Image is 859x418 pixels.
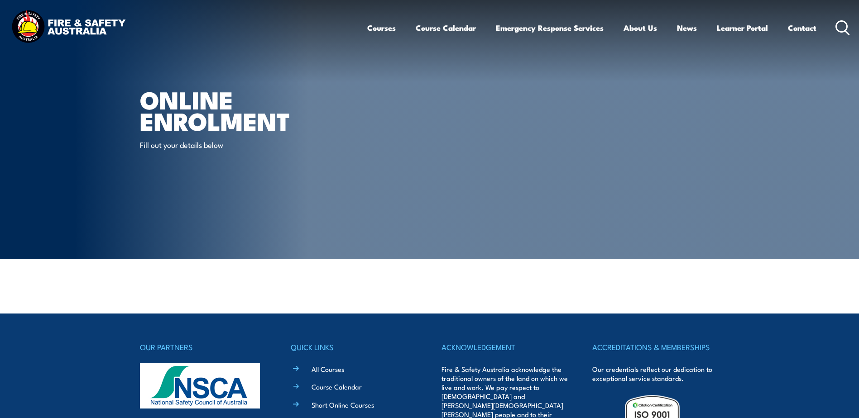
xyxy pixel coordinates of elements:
[677,16,697,40] a: News
[592,365,719,383] p: Our credentials reflect our dedication to exceptional service standards.
[788,16,816,40] a: Contact
[367,16,396,40] a: Courses
[140,363,260,408] img: nsca-logo-footer
[717,16,768,40] a: Learner Portal
[312,382,362,391] a: Course Calendar
[140,89,364,131] h1: Online Enrolment
[592,341,719,353] h4: ACCREDITATIONS & MEMBERSHIPS
[416,16,476,40] a: Course Calendar
[624,16,657,40] a: About Us
[496,16,604,40] a: Emergency Response Services
[291,341,418,353] h4: QUICK LINKS
[140,139,305,150] p: Fill out your details below
[312,400,374,409] a: Short Online Courses
[441,341,568,353] h4: ACKNOWLEDGEMENT
[312,364,344,374] a: All Courses
[140,341,267,353] h4: OUR PARTNERS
